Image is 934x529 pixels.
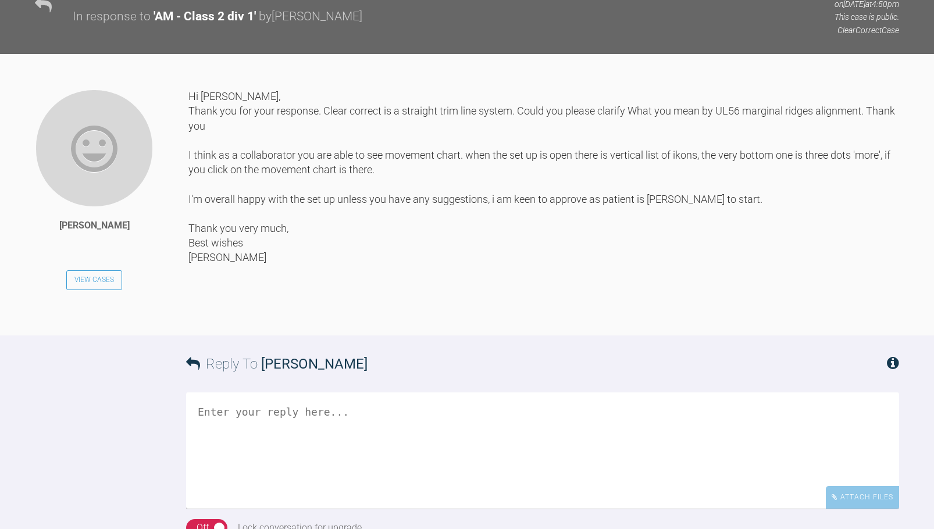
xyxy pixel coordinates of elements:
div: [PERSON_NAME] [59,218,130,233]
div: by [PERSON_NAME] [259,7,362,27]
p: ClearCorrect Case [835,24,899,37]
p: This case is public. [835,10,899,23]
div: Hi [PERSON_NAME], Thank you for your response. Clear correct is a straight trim line system. Coul... [188,89,899,318]
h3: Reply To [186,353,368,375]
a: View Cases [66,270,122,290]
span: [PERSON_NAME] [261,356,368,372]
div: Attach Files [826,486,899,509]
div: ' AM - Class 2 div 1 ' [154,7,256,27]
img: Yuliya Khober [35,89,154,208]
div: In response to [73,7,151,27]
